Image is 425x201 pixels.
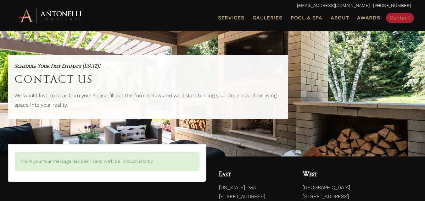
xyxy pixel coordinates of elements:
a: Pool & Spa [288,14,325,22]
h4: East [219,169,290,180]
span: Galleries [253,15,282,21]
p: We would love to hear from you! Please fill out the form below and we'll start turning your dream... [14,91,282,113]
span: Contact [390,15,410,21]
span: About [331,15,349,20]
p: | [PHONE_NUMBER] [14,2,411,10]
span: Awards [357,15,380,21]
h1: Contact Us [14,70,282,88]
span: Services [218,15,244,20]
a: About [328,14,352,22]
a: Awards [355,14,383,22]
a: Galleries [250,14,285,22]
a: Services [215,14,247,22]
h5: Schedule Your Free Estimate [DATE]! [14,61,282,70]
h4: West [303,169,411,180]
a: [EMAIL_ADDRESS][DOMAIN_NAME] [297,3,370,8]
img: Antonelli Horizontal Logo [14,7,84,24]
div: Thank you. Your message has been sent. We'll be in touch shortly. [15,152,199,171]
a: Contact [386,13,414,23]
span: Pool & Spa [291,15,322,21]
